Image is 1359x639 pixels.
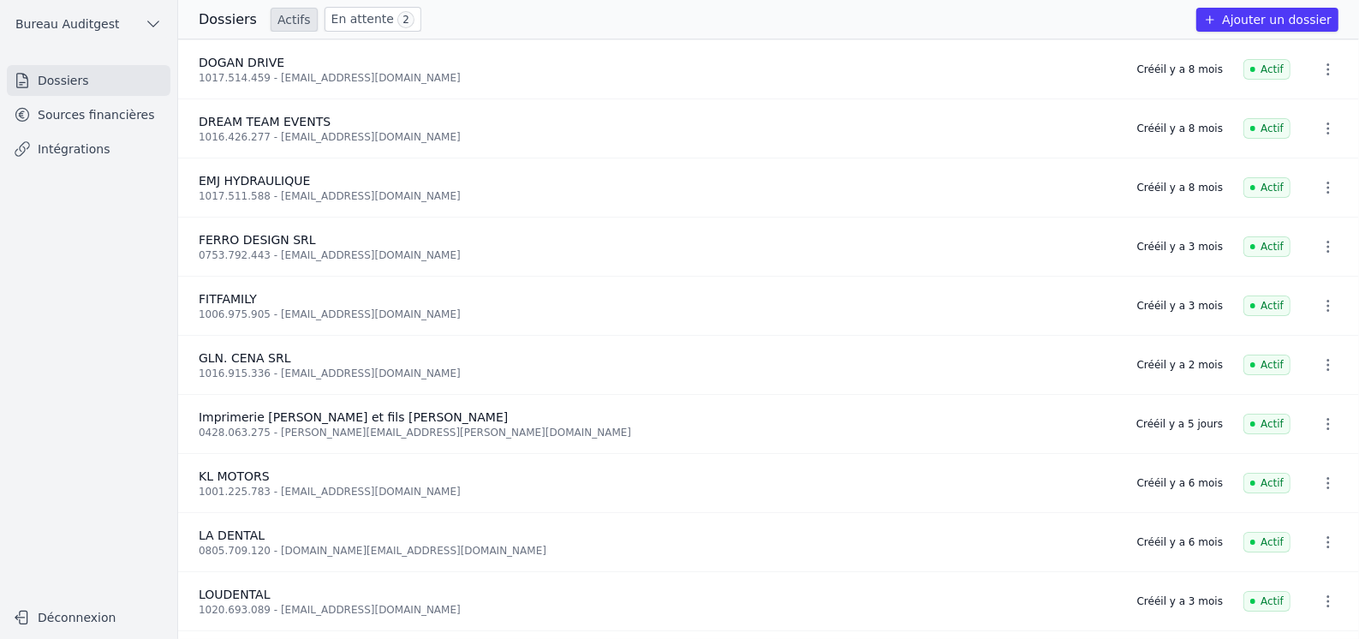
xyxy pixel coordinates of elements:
div: Créé il y a 3 mois [1137,240,1223,254]
div: 1016.915.336 - [EMAIL_ADDRESS][DOMAIN_NAME] [199,367,1117,380]
div: Créé il y a 8 mois [1137,181,1223,194]
button: Bureau Auditgest [7,10,170,38]
span: Actif [1243,355,1290,375]
a: En attente 2 [325,7,421,32]
span: FITFAMILY [199,292,257,306]
span: Imprimerie [PERSON_NAME] et fils [PERSON_NAME] [199,410,508,424]
div: Créé il y a 3 mois [1137,299,1223,313]
span: Actif [1243,59,1290,80]
h3: Dossiers [199,9,257,30]
div: 1020.693.089 - [EMAIL_ADDRESS][DOMAIN_NAME] [199,603,1117,617]
span: Actif [1243,177,1290,198]
div: 1001.225.783 - [EMAIL_ADDRESS][DOMAIN_NAME] [199,485,1117,499]
span: Actif [1243,236,1290,257]
span: DREAM TEAM EVENTS [199,115,331,128]
span: LOUDENTAL [199,588,271,601]
div: 0428.063.275 - [PERSON_NAME][EMAIL_ADDRESS][PERSON_NAME][DOMAIN_NAME] [199,426,1116,439]
div: Créé il y a 5 jours [1136,417,1223,431]
div: Créé il y a 2 mois [1137,358,1223,372]
span: Actif [1243,296,1290,316]
a: Sources financières [7,99,170,130]
div: Créé il y a 6 mois [1137,476,1223,490]
div: Créé il y a 3 mois [1137,594,1223,608]
span: Actif [1243,414,1290,434]
div: 0805.709.120 - [DOMAIN_NAME][EMAIL_ADDRESS][DOMAIN_NAME] [199,544,1117,558]
span: GLN. CENA SRL [199,351,291,365]
a: Intégrations [7,134,170,164]
span: Actif [1243,473,1290,493]
div: 0753.792.443 - [EMAIL_ADDRESS][DOMAIN_NAME] [199,248,1117,262]
span: KL MOTORS [199,469,270,483]
div: Créé il y a 6 mois [1137,535,1223,549]
a: Actifs [271,8,318,32]
span: Bureau Auditgest [15,15,119,33]
button: Ajouter un dossier [1196,8,1338,32]
span: FERRO DESIGN SRL [199,233,316,247]
div: 1016.426.277 - [EMAIL_ADDRESS][DOMAIN_NAME] [199,130,1117,144]
div: Créé il y a 8 mois [1137,63,1223,76]
span: Actif [1243,118,1290,139]
span: LA DENTAL [199,529,265,542]
button: Déconnexion [7,604,170,631]
span: Actif [1243,591,1290,612]
span: Actif [1243,532,1290,552]
div: 1017.511.588 - [EMAIL_ADDRESS][DOMAIN_NAME] [199,189,1117,203]
span: 2 [397,11,414,28]
span: EMJ HYDRAULIQUE [199,174,310,188]
span: DOGAN DRIVE [199,56,284,69]
div: Créé il y a 8 mois [1137,122,1223,135]
div: 1006.975.905 - [EMAIL_ADDRESS][DOMAIN_NAME] [199,308,1117,321]
a: Dossiers [7,65,170,96]
div: 1017.514.459 - [EMAIL_ADDRESS][DOMAIN_NAME] [199,71,1117,85]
